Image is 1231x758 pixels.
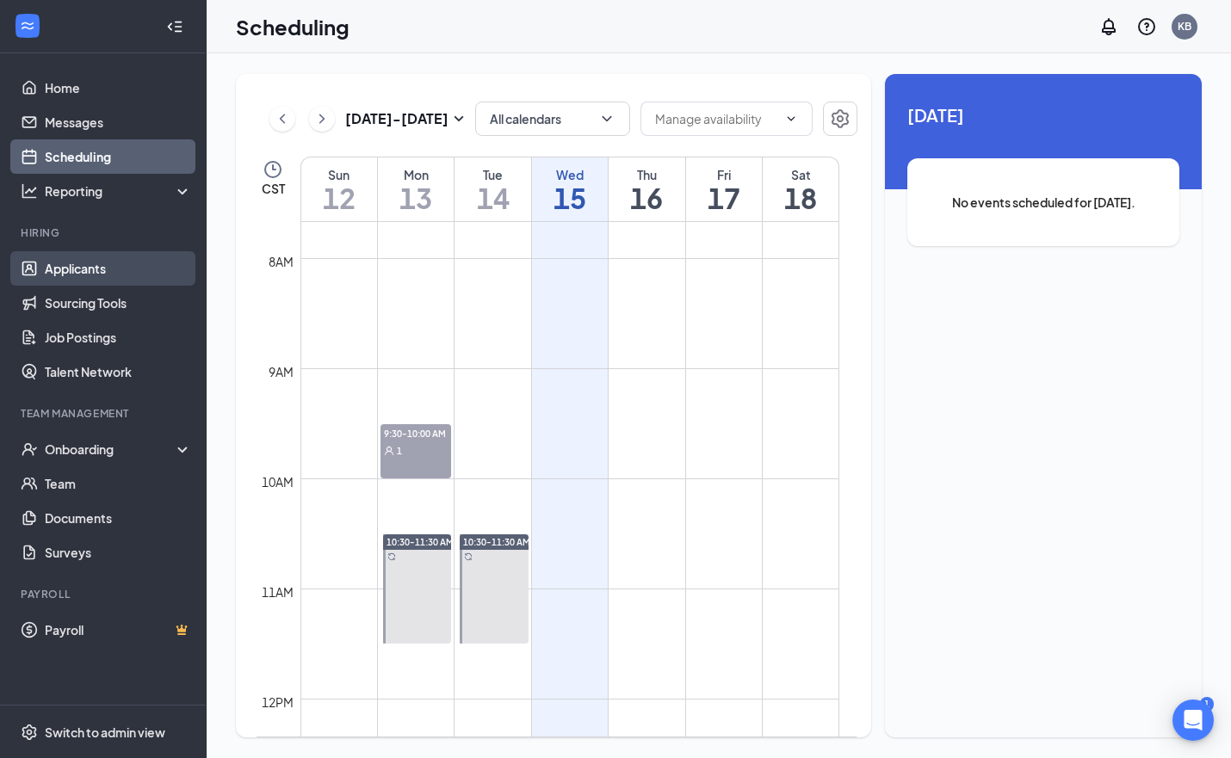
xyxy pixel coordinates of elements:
[21,225,189,240] div: Hiring
[21,441,38,458] svg: UserCheck
[609,157,684,221] a: October 16, 2025
[265,252,297,271] div: 8am
[1172,699,1214,741] div: Open Intercom Messenger
[784,112,798,126] svg: ChevronDown
[301,183,377,213] h1: 12
[686,157,762,221] a: October 17, 2025
[45,466,192,501] a: Team
[45,354,192,389] a: Talent Network
[21,406,189,421] div: Team Management
[455,183,530,213] h1: 14
[763,157,838,221] a: October 18, 2025
[609,183,684,213] h1: 16
[166,18,183,35] svg: Collapse
[464,552,473,561] svg: Sync
[378,183,454,213] h1: 13
[45,251,192,286] a: Applicants
[21,587,189,601] div: Payroll
[258,472,297,491] div: 10am
[301,166,377,183] div: Sun
[45,724,165,741] div: Switch to admin view
[45,441,177,458] div: Onboarding
[45,501,192,535] a: Documents
[475,102,630,136] button: All calendarsChevronDown
[274,108,291,129] svg: ChevronLeft
[387,536,454,548] span: 10:30-11:30 AM
[387,552,396,561] svg: Sync
[236,12,350,41] h1: Scheduling
[532,183,608,213] h1: 15
[609,166,684,183] div: Thu
[378,157,454,221] a: October 13, 2025
[830,108,851,129] svg: Settings
[301,157,377,221] a: October 12, 2025
[942,193,1145,212] span: No events scheduled for [DATE].
[258,582,297,601] div: 11am
[686,183,762,213] h1: 17
[763,166,838,183] div: Sat
[45,71,192,105] a: Home
[907,102,1179,128] span: [DATE]
[1136,16,1157,37] svg: QuestionInfo
[45,182,193,200] div: Reporting
[1178,19,1191,34] div: KB
[19,17,36,34] svg: WorkstreamLogo
[309,106,335,132] button: ChevronRight
[1200,697,1214,712] div: 1
[532,166,608,183] div: Wed
[258,693,297,712] div: 12pm
[45,320,192,354] a: Job Postings
[463,536,530,548] span: 10:30-11:30 AM
[598,110,615,127] svg: ChevronDown
[21,182,38,200] svg: Analysis
[455,166,530,183] div: Tue
[345,109,448,128] h3: [DATE] - [DATE]
[313,108,331,129] svg: ChevronRight
[45,105,192,139] a: Messages
[823,102,857,136] button: Settings
[1098,16,1119,37] svg: Notifications
[269,106,295,132] button: ChevronLeft
[45,139,192,174] a: Scheduling
[263,159,283,180] svg: Clock
[45,286,192,320] a: Sourcing Tools
[763,183,838,213] h1: 18
[262,180,285,197] span: CST
[45,535,192,570] a: Surveys
[686,166,762,183] div: Fri
[265,362,297,381] div: 9am
[655,109,777,128] input: Manage availability
[455,157,530,221] a: October 14, 2025
[532,157,608,221] a: October 15, 2025
[21,724,38,741] svg: Settings
[384,446,394,456] svg: User
[380,424,451,441] span: 9:30-10:00 AM
[378,166,454,183] div: Mon
[45,613,192,647] a: PayrollCrown
[448,108,469,129] svg: SmallChevronDown
[397,445,402,457] span: 1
